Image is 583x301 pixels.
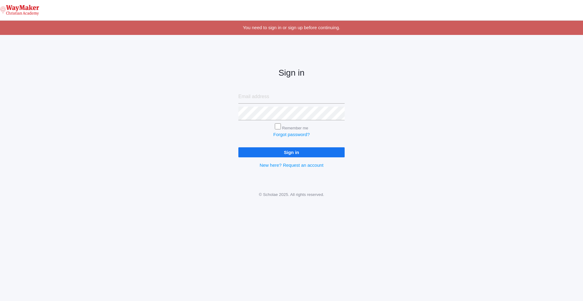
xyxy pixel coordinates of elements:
input: Sign in [238,147,345,157]
label: Remember me [282,126,308,130]
a: Forgot password? [273,132,310,137]
a: New here? Request an account [260,162,323,168]
input: Email address [238,90,345,104]
h2: Sign in [238,68,345,78]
